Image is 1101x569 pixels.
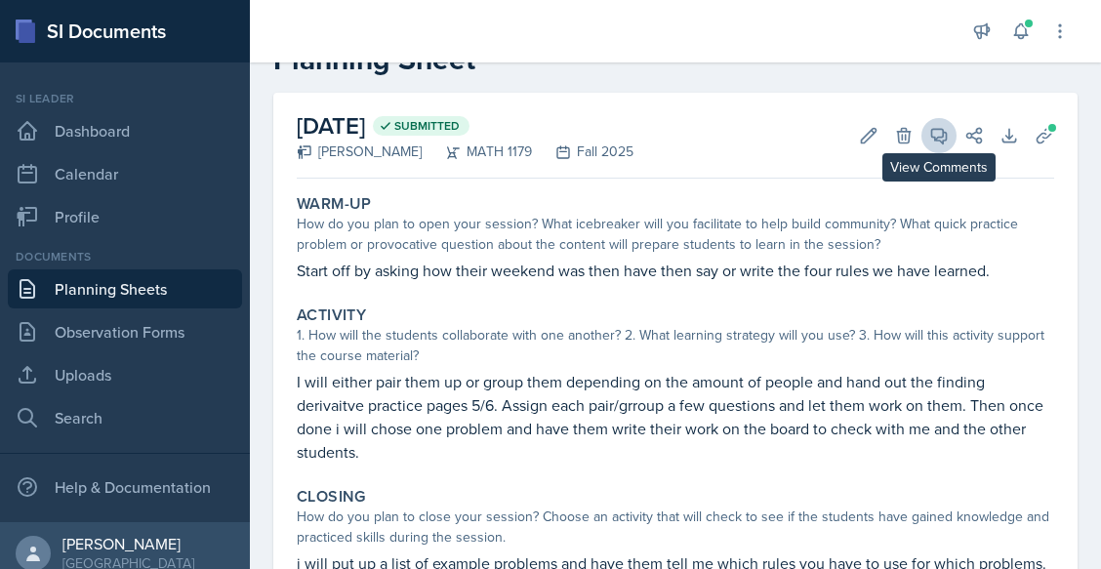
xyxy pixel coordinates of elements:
[297,194,372,214] label: Warm-Up
[297,487,366,507] label: Closing
[921,118,957,153] button: View Comments
[8,312,242,351] a: Observation Forms
[394,118,460,134] span: Submitted
[297,325,1054,366] div: 1. How will the students collaborate with one another? 2. What learning strategy will you use? 3....
[8,90,242,107] div: Si leader
[62,534,194,553] div: [PERSON_NAME]
[8,269,242,308] a: Planning Sheets
[422,142,532,162] div: MATH 1179
[297,370,1054,464] p: I will either pair them up or group them depending on the amount of people and hand out the findi...
[273,42,1078,77] h2: Planning Sheet
[8,398,242,437] a: Search
[297,259,1054,282] p: Start off by asking how their weekend was then have then say or write the four rules we have lear...
[8,355,242,394] a: Uploads
[8,154,242,193] a: Calendar
[297,305,366,325] label: Activity
[8,248,242,265] div: Documents
[8,111,242,150] a: Dashboard
[297,507,1054,548] div: How do you plan to close your session? Choose an activity that will check to see if the students ...
[8,467,242,507] div: Help & Documentation
[297,142,422,162] div: [PERSON_NAME]
[297,214,1054,255] div: How do you plan to open your session? What icebreaker will you facilitate to help build community...
[8,197,242,236] a: Profile
[532,142,633,162] div: Fall 2025
[297,108,633,143] h2: [DATE]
